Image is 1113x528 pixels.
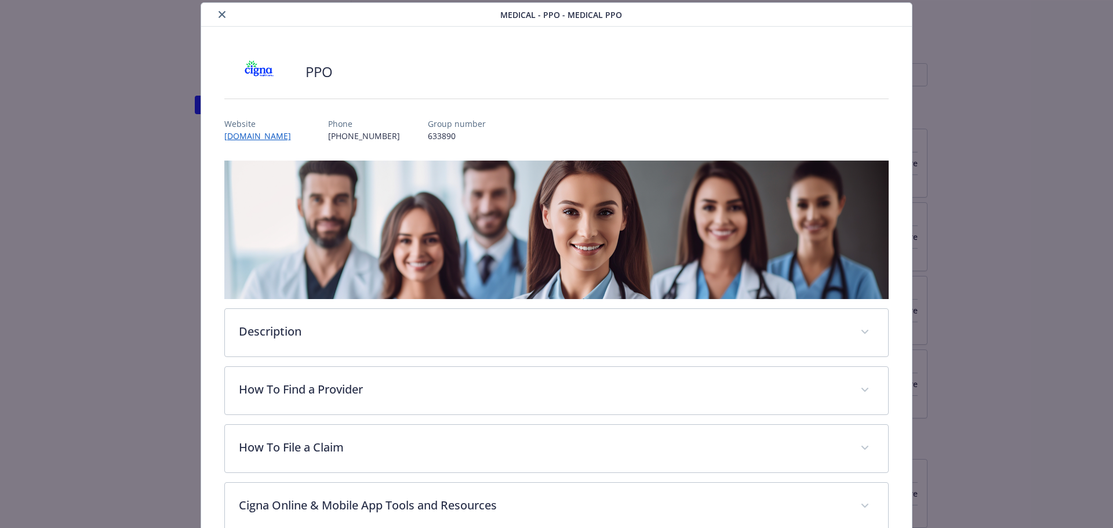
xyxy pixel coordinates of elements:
[305,62,333,82] h2: PPO
[428,118,486,130] p: Group number
[239,323,847,340] p: Description
[225,367,889,414] div: How To Find a Provider
[239,439,847,456] p: How To File a Claim
[224,54,294,89] img: CIGNA
[224,161,889,299] img: banner
[239,497,847,514] p: Cigna Online & Mobile App Tools and Resources
[215,8,229,21] button: close
[328,130,400,142] p: [PHONE_NUMBER]
[224,118,300,130] p: Website
[224,130,300,141] a: [DOMAIN_NAME]
[225,425,889,472] div: How To File a Claim
[239,381,847,398] p: How To Find a Provider
[500,9,622,21] span: Medical - PPO - Medical PPO
[328,118,400,130] p: Phone
[428,130,486,142] p: 633890
[225,309,889,356] div: Description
